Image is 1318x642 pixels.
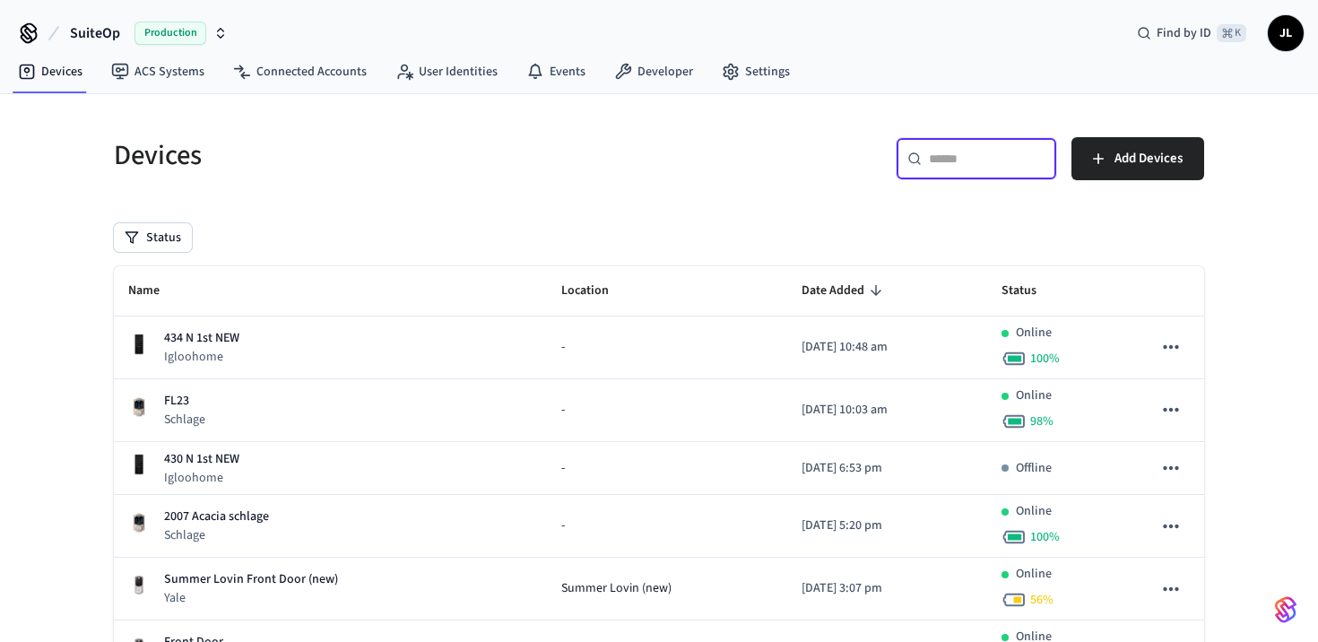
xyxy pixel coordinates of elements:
p: [DATE] 6:53 pm [802,459,973,478]
a: Events [512,56,600,88]
span: Status [1002,277,1060,305]
button: Add Devices [1071,137,1204,180]
a: Devices [4,56,97,88]
span: Add Devices [1114,147,1183,170]
span: 98 % [1030,412,1054,430]
span: JL [1270,17,1302,49]
p: 430 N 1st NEW [164,450,239,469]
img: Schlage Sense Smart Deadbolt with Camelot Trim, Front [128,512,150,534]
p: [DATE] 5:20 pm [802,516,973,535]
p: Online [1016,386,1052,405]
span: Summer Lovin (new) [561,579,672,598]
p: Schlage [164,526,269,544]
span: 56 % [1030,591,1054,609]
p: [DATE] 10:48 am [802,338,973,357]
a: Developer [600,56,707,88]
p: Online [1016,565,1052,584]
p: Schlage [164,411,205,429]
p: Offline [1016,459,1052,478]
p: FL23 [164,392,205,411]
p: 434 N 1st NEW [164,329,239,348]
p: Igloohome [164,348,239,366]
a: User Identities [381,56,512,88]
span: 100 % [1030,528,1060,546]
span: SuiteOp [70,22,120,44]
a: Settings [707,56,804,88]
span: Date Added [802,277,888,305]
span: Location [561,277,632,305]
p: Online [1016,324,1052,343]
p: Igloohome [164,469,239,487]
span: Production [134,22,206,45]
a: Connected Accounts [219,56,381,88]
img: Yale Assure Touchscreen Wifi Smart Lock, Satin Nickel, Front [128,575,150,596]
p: Summer Lovin Front Door (new) [164,570,338,589]
span: - [561,516,565,535]
p: [DATE] 10:03 am [802,401,973,420]
button: JL [1268,15,1304,51]
img: igloohome_deadbolt_2e [128,334,150,355]
img: igloohome_deadbolt_2e [128,454,150,475]
p: Yale [164,589,338,607]
span: - [561,459,565,478]
p: Online [1016,502,1052,521]
div: Find by ID⌘ K [1123,17,1261,49]
img: SeamLogoGradient.69752ec5.svg [1275,595,1296,624]
button: Status [114,223,192,252]
span: ⌘ K [1217,24,1246,42]
span: Name [128,277,183,305]
img: Schlage Sense Smart Deadbolt with Camelot Trim, Front [128,396,150,418]
span: Find by ID [1157,24,1211,42]
span: - [561,401,565,420]
span: 100 % [1030,350,1060,368]
a: ACS Systems [97,56,219,88]
span: - [561,338,565,357]
p: 2007 Acacia schlage [164,508,269,526]
p: [DATE] 3:07 pm [802,579,973,598]
h5: Devices [114,137,648,174]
